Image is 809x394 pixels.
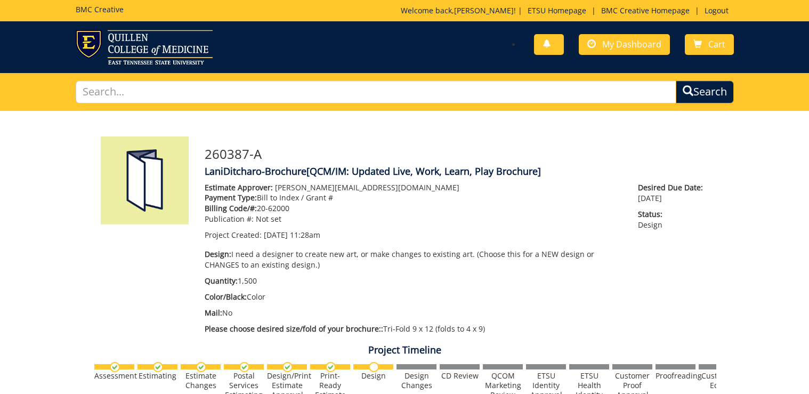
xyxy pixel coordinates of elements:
p: Bill to Index / Grant # [205,192,622,203]
div: Estimating [137,371,177,381]
h4: LaniDitcharo-Brochure [205,166,708,177]
span: Design: [205,249,231,259]
button: Search [676,81,734,103]
p: No [205,308,622,318]
div: Customer Edits [699,371,739,390]
span: Payment Type: [205,192,257,203]
a: Cart [685,34,734,55]
div: Design Changes [397,371,436,390]
img: checkmark [239,362,249,372]
span: Desired Due Date: [638,182,708,193]
p: [PERSON_NAME][EMAIL_ADDRESS][DOMAIN_NAME] [205,182,622,193]
h3: 260387-A [205,147,708,161]
p: I need a designer to create new art, or make changes to existing art. (Choose this for a NEW desi... [205,249,622,270]
div: Design [353,371,393,381]
div: Proofreading [656,371,695,381]
span: Not set [256,214,281,224]
p: 20-62000 [205,203,622,214]
input: Search... [76,81,676,103]
span: Billing Code/#: [205,203,257,213]
div: Estimate Changes [181,371,221,390]
a: BMC Creative Homepage [596,5,695,15]
span: Status: [638,209,708,220]
p: [DATE] [638,182,708,204]
img: Product featured image [101,136,189,224]
img: no [369,362,379,372]
img: checkmark [282,362,293,372]
p: Design [638,209,708,230]
span: My Dashboard [602,38,661,50]
img: ETSU logo [76,30,213,65]
p: Tri-Fold 9 x 12 (folds to 4 x 9) [205,324,622,334]
span: Quantity: [205,276,238,286]
img: checkmark [153,362,163,372]
h5: BMC Creative [76,5,124,13]
h4: Project Timeline [93,345,716,356]
span: [QCM/IM: Updated Live, Work, Learn, Play Brochure] [306,165,541,178]
a: ETSU Homepage [522,5,592,15]
a: [PERSON_NAME] [454,5,514,15]
p: 1,500 [205,276,622,286]
span: Color/Black: [205,292,247,302]
span: Estimate Approver: [205,182,273,192]
span: Please choose desired size/fold of your brochure:: [205,324,383,334]
p: Color [205,292,622,302]
img: checkmark [110,362,120,372]
a: Logout [699,5,734,15]
span: Cart [708,38,725,50]
span: Project Created: [205,230,262,240]
div: CD Review [440,371,480,381]
div: Assessment [94,371,134,381]
span: Mail: [205,308,222,318]
p: Welcome back, ! | | | [401,5,734,16]
img: checkmark [196,362,206,372]
img: checkmark [326,362,336,372]
span: Publication #: [205,214,254,224]
span: [DATE] 11:28am [264,230,320,240]
a: My Dashboard [579,34,670,55]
